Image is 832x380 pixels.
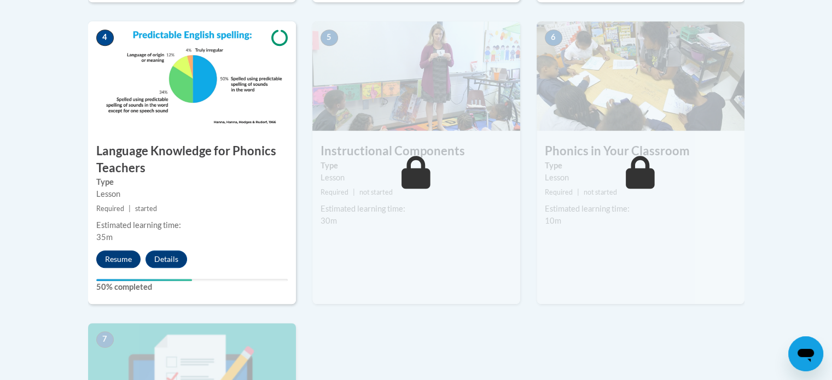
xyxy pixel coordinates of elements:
span: not started [584,188,617,196]
span: 6 [545,30,562,46]
h3: Instructional Components [312,143,520,160]
label: Type [321,160,512,172]
img: Course Image [88,21,296,131]
div: Estimated learning time: [545,203,736,215]
span: 10m [545,216,561,225]
label: Type [545,160,736,172]
h3: Phonics in Your Classroom [537,143,744,160]
span: Required [96,204,124,213]
button: Details [146,250,187,268]
img: Course Image [312,21,520,131]
span: | [353,188,355,196]
iframe: Button to launch messaging window [788,336,823,371]
div: Your progress [96,279,192,281]
label: Type [96,176,288,188]
span: 4 [96,30,114,46]
span: Required [321,188,348,196]
span: | [129,204,131,213]
span: 5 [321,30,338,46]
span: Required [545,188,573,196]
span: 35m [96,232,113,242]
div: Estimated learning time: [96,219,288,231]
span: 7 [96,331,114,348]
label: 50% completed [96,281,288,293]
span: | [577,188,579,196]
h3: Language Knowledge for Phonics Teachers [88,143,296,177]
button: Resume [96,250,141,268]
img: Course Image [537,21,744,131]
div: Estimated learning time: [321,203,512,215]
div: Lesson [545,172,736,184]
div: Lesson [321,172,512,184]
div: Lesson [96,188,288,200]
span: not started [359,188,393,196]
span: started [135,204,157,213]
span: 30m [321,216,337,225]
